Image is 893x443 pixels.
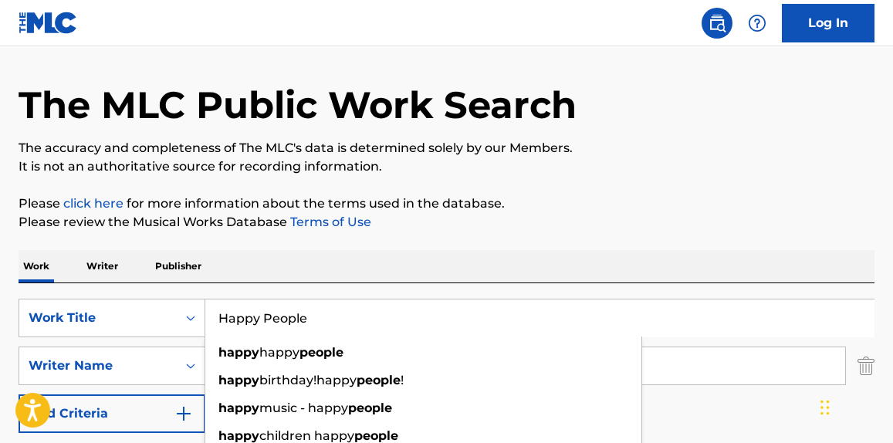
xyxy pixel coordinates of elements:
[19,82,577,128] h1: The MLC Public Work Search
[218,428,259,443] strong: happy
[174,404,193,423] img: 9d2ae6d4665cec9f34b9.svg
[29,309,167,327] div: Work Title
[19,157,874,176] p: It is not an authoritative source for recording information.
[287,215,371,229] a: Terms of Use
[19,250,54,282] p: Work
[218,401,259,415] strong: happy
[19,394,205,433] button: Add Criteria
[63,196,123,211] a: click here
[348,401,392,415] strong: people
[259,428,354,443] span: children happy
[748,14,766,32] img: help
[857,347,874,385] img: Delete Criterion
[820,384,830,431] div: Drag
[151,250,206,282] p: Publisher
[401,373,404,387] span: !
[259,345,299,360] span: happy
[702,8,732,39] a: Public Search
[19,213,874,232] p: Please review the Musical Works Database
[816,369,893,443] iframe: Chat Widget
[708,14,726,32] img: search
[82,250,123,282] p: Writer
[357,373,401,387] strong: people
[782,4,874,42] a: Log In
[259,373,357,387] span: birthday!happy
[19,139,874,157] p: The accuracy and completeness of The MLC's data is determined solely by our Members.
[19,12,78,34] img: MLC Logo
[742,8,773,39] div: Help
[19,194,874,213] p: Please for more information about the terms used in the database.
[218,345,259,360] strong: happy
[299,345,343,360] strong: people
[259,401,348,415] span: music - happy
[218,373,259,387] strong: happy
[29,357,167,375] div: Writer Name
[354,428,398,443] strong: people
